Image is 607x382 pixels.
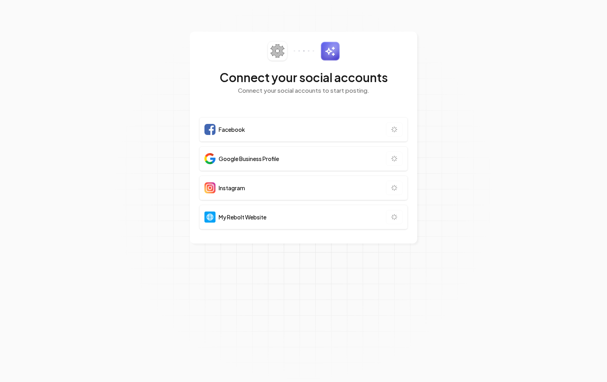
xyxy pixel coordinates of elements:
img: connector-dots.svg [294,50,314,52]
img: Google [204,153,215,164]
img: Website [204,212,215,223]
h2: Connect your social accounts [199,70,408,84]
img: sparkles.svg [320,41,340,61]
p: Connect your social accounts to start posting. [199,86,408,95]
span: My Rebolt Website [219,213,266,221]
img: Facebook [204,124,215,135]
span: Facebook [219,125,245,133]
span: Google Business Profile [219,155,279,163]
img: Instagram [204,182,215,193]
span: Instagram [219,184,245,192]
